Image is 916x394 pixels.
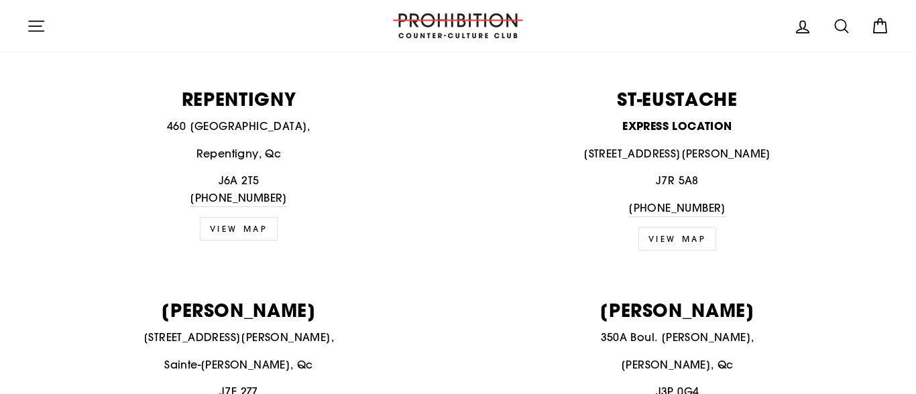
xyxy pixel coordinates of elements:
p: 350A Boul. [PERSON_NAME], [465,329,889,346]
p: 460 [GEOGRAPHIC_DATA], [27,118,451,135]
a: VIEW MAP [200,217,278,241]
p: REPENTIGNY [27,90,451,108]
a: VIEW MAP [638,227,717,251]
p: [PERSON_NAME] [465,301,889,319]
p: [STREET_ADDRESS][PERSON_NAME], [27,329,451,346]
p: [STREET_ADDRESS][PERSON_NAME] [465,145,889,163]
p: [PERSON_NAME] [27,301,451,319]
a: [PHONE_NUMBER] [628,200,726,218]
strong: EXPRESS LOCATION [622,119,732,133]
a: [PHONE_NUMBER] [190,190,288,208]
p: J6A 2T5 [27,172,451,207]
p: Repentigny, Qc [27,145,451,163]
p: [PERSON_NAME], Qc [465,356,889,374]
img: PROHIBITION COUNTER-CULTURE CLUB [391,13,525,38]
p: J7R 5A8 [465,172,889,190]
p: Sainte-[PERSON_NAME], Qc [27,356,451,374]
p: ST-EUSTACHE [465,90,889,108]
